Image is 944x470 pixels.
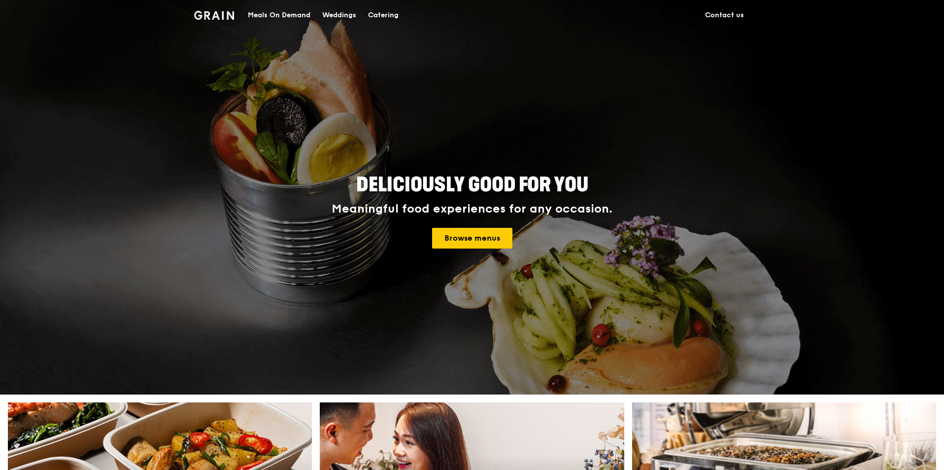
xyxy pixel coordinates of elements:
span: Deliciously good for you [356,173,588,197]
img: Grain [194,11,234,20]
div: Catering [368,0,399,30]
div: Weddings [322,0,356,30]
a: Catering [362,0,405,30]
a: Browse menus [432,228,512,249]
div: Meaningful food experiences for any occasion. [295,202,649,216]
a: Weddings [316,0,362,30]
a: Contact us [699,0,750,30]
div: Meals On Demand [248,0,310,30]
